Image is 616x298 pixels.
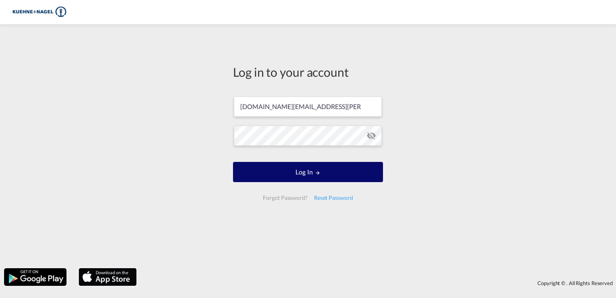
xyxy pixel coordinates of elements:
img: apple.png [78,267,137,287]
div: Forgot Password? [260,191,310,205]
md-icon: icon-eye-off [366,131,376,141]
button: LOGIN [233,162,383,182]
img: 36441310f41511efafde313da40ec4a4.png [12,3,67,21]
input: Enter email/phone number [234,97,382,117]
div: Log in to your account [233,63,383,80]
img: google.png [3,267,67,287]
div: Copyright © . All Rights Reserved [141,276,616,290]
div: Reset Password [311,191,356,205]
